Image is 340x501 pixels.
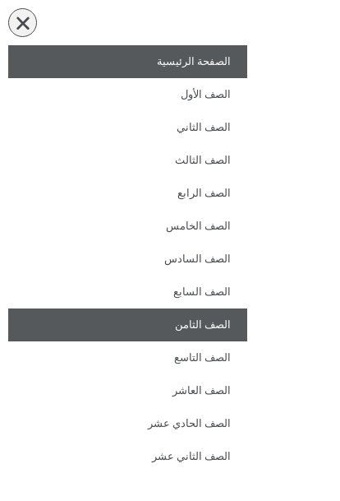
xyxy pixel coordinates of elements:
a: الصف السابع [8,276,247,308]
a: الصف العاشر [8,374,247,407]
a: الصف السادس [8,243,247,276]
a: الصف الرابع [8,177,247,210]
a: الصف الأول [8,78,247,111]
a: الصف الثاني [8,111,247,144]
a: الصف الحادي عشر [8,407,247,440]
a: الصف الثالث [8,144,247,177]
a: الصف الثامن [8,308,247,341]
a: الصف التاسع [8,341,247,374]
a: الصفحة الرئيسية [8,45,247,78]
a: الصف الخامس [8,210,247,243]
div: כפתור פתיחת תפריט [8,8,37,37]
a: الصف الثاني عشر [8,440,247,473]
